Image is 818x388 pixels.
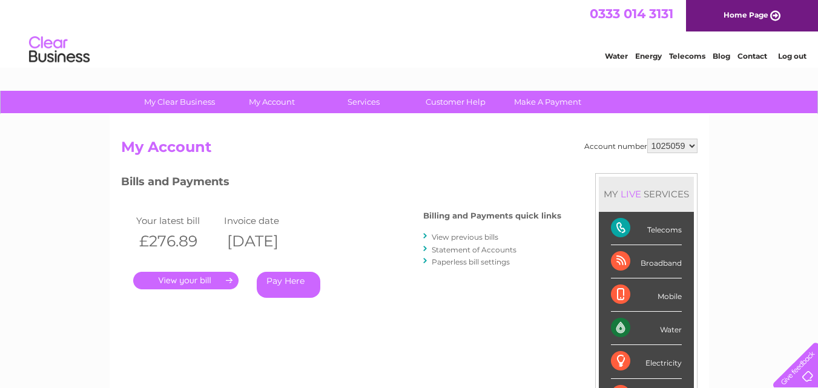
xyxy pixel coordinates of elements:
div: Electricity [611,345,682,378]
a: Log out [778,51,806,61]
a: Customer Help [406,91,506,113]
a: Blog [713,51,730,61]
div: Clear Business is a trading name of Verastar Limited (registered in [GEOGRAPHIC_DATA] No. 3667643... [124,7,696,59]
a: Contact [737,51,767,61]
div: Account number [584,139,698,153]
a: . [133,272,239,289]
img: logo.png [28,31,90,68]
th: [DATE] [221,229,309,254]
a: Water [605,51,628,61]
div: Telecoms [611,212,682,245]
div: MY SERVICES [599,177,694,211]
a: View previous bills [432,232,498,242]
a: Services [314,91,414,113]
a: Statement of Accounts [432,245,516,254]
a: Telecoms [669,51,705,61]
td: Invoice date [221,212,309,229]
h3: Bills and Payments [121,173,561,194]
a: My Account [222,91,322,113]
div: LIVE [618,188,644,200]
a: 0333 014 3131 [590,6,673,21]
th: £276.89 [133,229,221,254]
div: Mobile [611,278,682,312]
a: Make A Payment [498,91,598,113]
a: Pay Here [257,272,320,298]
h4: Billing and Payments quick links [423,211,561,220]
div: Broadband [611,245,682,278]
a: My Clear Business [130,91,229,113]
h2: My Account [121,139,698,162]
a: Energy [635,51,662,61]
a: Paperless bill settings [432,257,510,266]
td: Your latest bill [133,212,221,229]
div: Water [611,312,682,345]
